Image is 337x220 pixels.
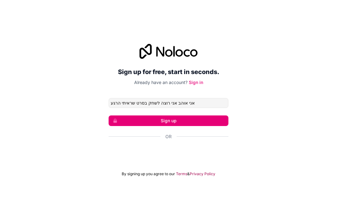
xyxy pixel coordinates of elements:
[176,171,187,176] a: Terms
[122,171,175,176] span: By signing up you agree to our
[109,98,228,108] input: Email address
[189,80,203,85] a: Sign in
[190,171,215,176] a: Privacy Policy
[109,115,228,126] button: Sign up
[105,147,232,160] iframe: כפתור לכניסה באמצעות חשבון Google
[109,66,228,77] h2: Sign up for free, start in seconds.
[109,147,228,160] div: כניסה באמצעות חשבון Google. פתיחה בכרטיסייה חדשה
[165,133,172,140] span: Or
[134,80,188,85] span: Already have an account?
[187,171,190,176] span: &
